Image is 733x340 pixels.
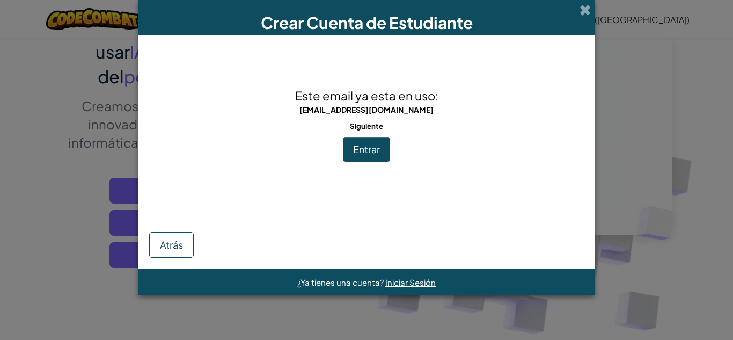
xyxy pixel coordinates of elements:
span: Siguiente [344,118,389,134]
span: [EMAIL_ADDRESS][DOMAIN_NAME] [299,105,434,114]
button: Entrar [343,137,390,162]
span: ¿Ya tienes una cuenta? [297,277,385,287]
span: Crear Cuenta de Estudiante [261,12,473,33]
span: Este email ya esta en uso: [295,88,438,103]
span: Entrar [353,143,380,155]
span: Atrás [160,238,183,251]
a: Iniciar Sesión [385,277,436,287]
button: Atrás [149,232,194,258]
